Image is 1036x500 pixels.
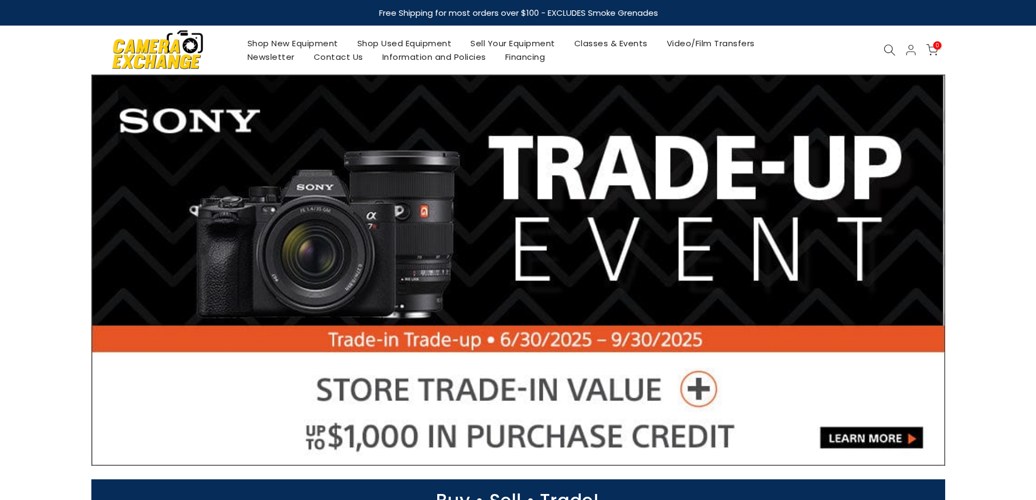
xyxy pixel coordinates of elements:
a: Newsletter [238,50,304,64]
a: Shop New Equipment [238,36,348,50]
a: 0 [926,44,938,56]
a: Financing [495,50,555,64]
li: Page dot 4 [521,448,527,454]
li: Page dot 3 [510,448,516,454]
a: Information and Policies [373,50,495,64]
a: Video/Film Transfers [657,36,764,50]
a: Shop Used Equipment [348,36,461,50]
a: Classes & Events [564,36,657,50]
li: Page dot 1 [487,448,493,454]
span: 0 [933,41,941,50]
li: Page dot 2 [498,448,504,454]
strong: Free Shipping for most orders over $100 - EXCLUDES Smoke Grenades [379,7,657,18]
a: Contact Us [304,50,373,64]
li: Page dot 5 [532,448,538,454]
li: Page dot 6 [544,448,550,454]
a: Sell Your Equipment [461,36,565,50]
